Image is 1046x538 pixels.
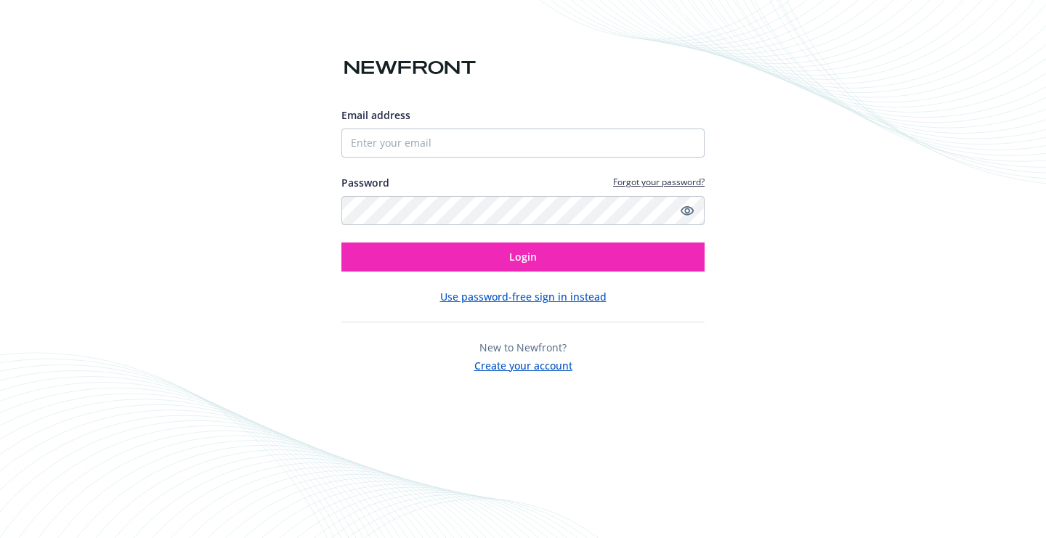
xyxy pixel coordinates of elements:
[479,341,567,354] span: New to Newfront?
[341,196,705,225] input: Enter your password
[341,55,479,81] img: Newfront logo
[440,289,607,304] button: Use password-free sign in instead
[341,242,705,272] button: Login
[341,129,705,158] input: Enter your email
[509,250,537,264] span: Login
[678,202,696,219] a: Show password
[613,176,705,188] a: Forgot your password?
[474,355,572,373] button: Create your account
[341,108,410,122] span: Email address
[341,175,389,190] label: Password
